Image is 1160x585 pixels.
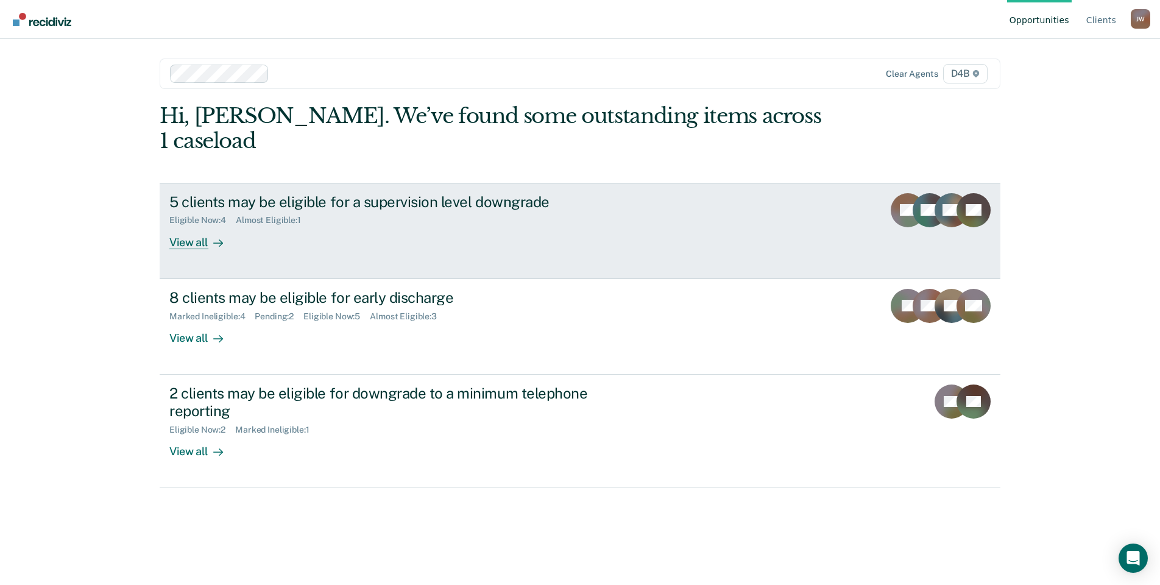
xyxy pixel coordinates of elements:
div: View all [169,434,238,458]
div: View all [169,225,238,249]
div: 2 clients may be eligible for downgrade to a minimum telephone reporting [169,385,597,420]
img: Recidiviz [13,13,71,26]
a: 5 clients may be eligible for a supervision level downgradeEligible Now:4Almost Eligible:1View all [160,183,1000,279]
div: Pending : 2 [255,311,303,322]
button: Profile dropdown button [1131,9,1150,29]
div: J W [1131,9,1150,29]
div: Eligible Now : 4 [169,215,236,225]
a: 8 clients may be eligible for early dischargeMarked Ineligible:4Pending:2Eligible Now:5Almost Eli... [160,279,1000,375]
div: Almost Eligible : 3 [370,311,447,322]
div: Hi, [PERSON_NAME]. We’ve found some outstanding items across 1 caseload [160,104,832,154]
div: Eligible Now : 5 [303,311,370,322]
a: 2 clients may be eligible for downgrade to a minimum telephone reportingEligible Now:2Marked Inel... [160,375,1000,488]
div: 8 clients may be eligible for early discharge [169,289,597,307]
span: D4B [943,64,988,83]
div: Marked Ineligible : 1 [235,425,319,435]
div: 5 clients may be eligible for a supervision level downgrade [169,193,597,211]
div: Clear agents [886,69,938,79]
div: Marked Ineligible : 4 [169,311,255,322]
div: Almost Eligible : 1 [236,215,311,225]
div: Eligible Now : 2 [169,425,235,435]
div: View all [169,321,238,345]
div: Open Intercom Messenger [1119,544,1148,573]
